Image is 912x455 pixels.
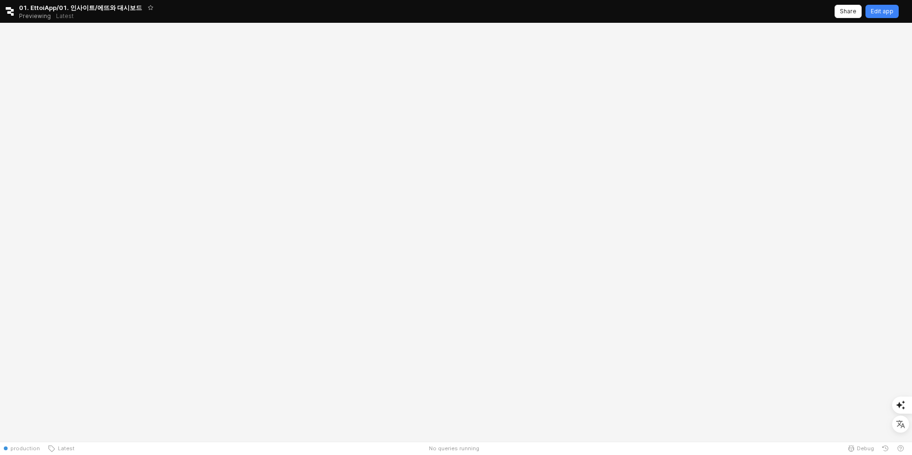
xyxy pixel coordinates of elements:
button: Add app to favorites [146,3,155,12]
button: Share app [835,5,862,18]
span: Previewing [19,11,51,21]
p: Share [840,8,856,15]
span: 01. EttoiApp/01. 인사이트/에뜨와 대시보드 [19,3,142,12]
button: Debug [844,442,878,455]
button: Latest [44,442,78,455]
p: Edit app [871,8,893,15]
span: Debug [857,445,874,452]
span: No queries running [429,445,479,452]
p: Latest [56,12,74,20]
div: Previewing Latest [19,9,79,23]
button: History [878,442,893,455]
span: production [10,445,40,452]
button: Edit app [865,5,899,18]
button: Help [893,442,908,455]
span: Latest [55,445,75,452]
button: Releases and History [51,9,79,23]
